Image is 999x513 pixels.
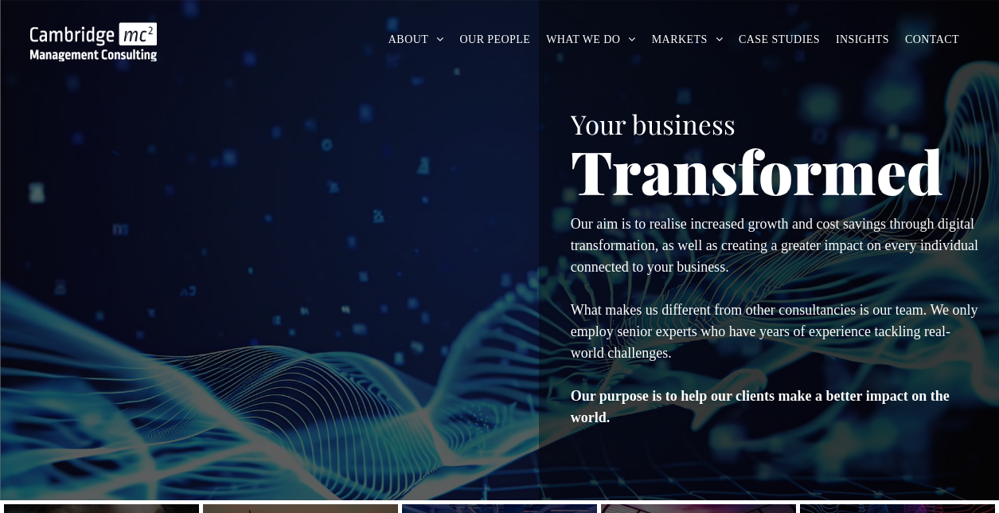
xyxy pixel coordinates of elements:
span: Transformed [571,131,943,210]
a: OUR PEOPLE [452,27,539,52]
span: Your business [571,106,736,141]
span: What makes us different from other consultancies is our team. We only employ senior experts who h... [571,302,978,361]
a: ABOUT [380,27,452,52]
a: CASE STUDIES [731,27,828,52]
a: INSIGHTS [828,27,897,52]
a: MARKETS [644,27,731,52]
span: Our aim is to realise increased growth and cost savings through digital transformation, as well a... [571,216,978,275]
a: CONTACT [897,27,967,52]
a: WHAT WE DO [538,27,644,52]
img: Go to Homepage [30,22,157,61]
strong: Our purpose is to help our clients make a better impact on the world. [571,388,950,425]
